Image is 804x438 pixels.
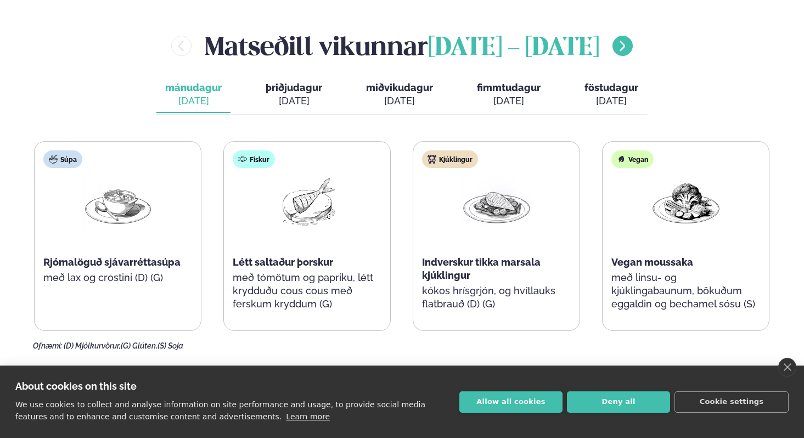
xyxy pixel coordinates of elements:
[651,177,721,228] img: Vegan.png
[43,256,181,268] span: Rjómalöguð sjávarréttasúpa
[611,256,693,268] span: Vegan moussaka
[49,155,58,164] img: soup.svg
[778,358,796,377] a: close
[477,82,541,93] span: fimmtudagur
[428,155,436,164] img: chicken.svg
[43,150,82,168] div: Súpa
[611,271,760,311] p: með linsu- og kjúklingabaunum, bökuðum eggaldin og bechamel sósu (S)
[156,77,230,113] button: mánudagur [DATE]
[165,94,222,108] div: [DATE]
[468,77,549,113] button: fimmtudagur [DATE]
[15,380,137,392] strong: About cookies on this site
[477,94,541,108] div: [DATE]
[233,150,275,168] div: Fiskur
[611,150,654,168] div: Vegan
[233,271,381,311] p: með tómötum og papriku, létt krydduðu cous cous með ferskum kryddum (G)
[576,77,647,113] button: föstudagur [DATE]
[266,82,322,93] span: þriðjudagur
[257,77,331,113] button: þriðjudagur [DATE]
[567,391,670,413] button: Deny all
[43,271,192,284] p: með lax og crostini (D) (G)
[64,341,121,350] span: (D) Mjólkurvörur,
[165,82,222,93] span: mánudagur
[459,391,563,413] button: Allow all cookies
[462,177,532,228] img: Chicken-breast.png
[674,391,789,413] button: Cookie settings
[357,77,442,113] button: miðvikudagur [DATE]
[33,341,62,350] span: Ofnæmi:
[428,36,599,60] span: [DATE] - [DATE]
[617,155,626,164] img: Vegan.svg
[233,256,333,268] span: Létt saltaður þorskur
[171,36,192,56] button: menu-btn-left
[422,150,478,168] div: Kjúklingur
[266,94,322,108] div: [DATE]
[158,341,183,350] span: (S) Soja
[238,155,247,164] img: fish.svg
[612,36,633,56] button: menu-btn-right
[422,284,571,311] p: kókos hrísgrjón, og hvítlauks flatbrauð (D) (G)
[15,400,425,421] p: We use cookies to collect and analyse information on site performance and usage, to provide socia...
[272,177,342,228] img: Fish.png
[83,177,153,228] img: Soup.png
[366,94,433,108] div: [DATE]
[366,82,433,93] span: miðvikudagur
[584,94,638,108] div: [DATE]
[286,412,330,421] a: Learn more
[121,341,158,350] span: (G) Glúten,
[422,256,541,281] span: Indverskur tikka marsala kjúklingur
[584,82,638,93] span: föstudagur
[205,28,599,64] h2: Matseðill vikunnar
